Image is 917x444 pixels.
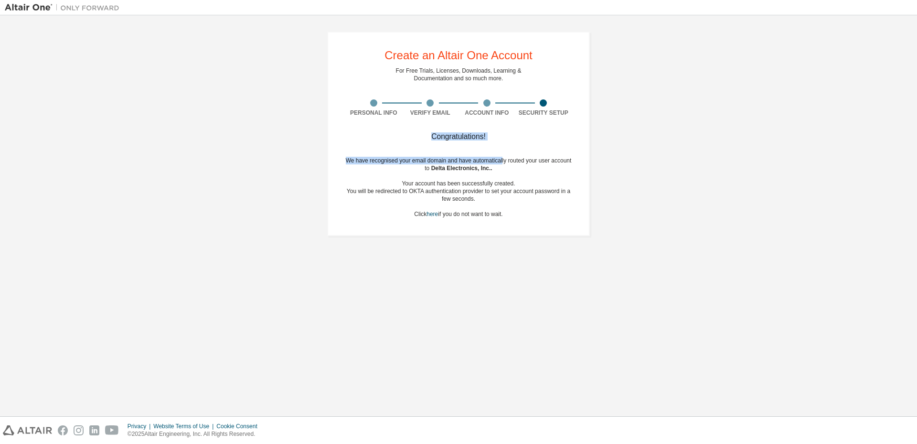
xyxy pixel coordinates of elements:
[402,109,459,117] div: Verify Email
[345,157,572,218] div: We have recognised your email domain and have automatically routed your user account to Click if ...
[5,3,124,12] img: Altair One
[431,165,492,172] span: Delta Electronics, Inc. .
[153,422,216,430] div: Website Terms of Use
[3,425,52,435] img: altair_logo.svg
[128,422,153,430] div: Privacy
[384,50,533,61] div: Create an Altair One Account
[345,109,402,117] div: Personal Info
[216,422,263,430] div: Cookie Consent
[58,425,68,435] img: facebook.svg
[89,425,99,435] img: linkedin.svg
[458,109,515,117] div: Account Info
[345,134,572,140] div: Congratulations!
[396,67,522,82] div: For Free Trials, Licenses, Downloads, Learning & Documentation and so much more.
[128,430,263,438] p: © 2025 Altair Engineering, Inc. All Rights Reserved.
[427,211,438,217] a: here
[515,109,572,117] div: Security Setup
[74,425,84,435] img: instagram.svg
[345,180,572,187] div: Your account has been successfully created.
[345,187,572,203] div: You will be redirected to OKTA authentication provider to set your account password in a few seco...
[105,425,119,435] img: youtube.svg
